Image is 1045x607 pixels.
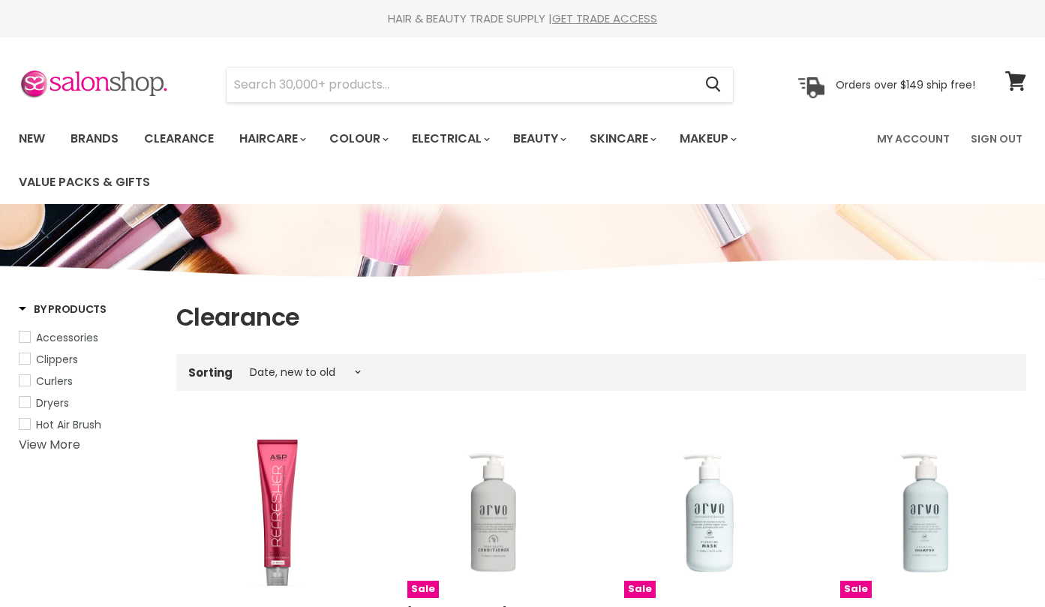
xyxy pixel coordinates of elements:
[502,123,575,155] a: Beauty
[59,123,130,155] a: Brands
[19,395,158,411] a: Dryers
[840,581,872,598] span: Sale
[8,117,868,204] ul: Main menu
[624,581,656,598] span: Sale
[176,302,1026,333] h1: Clearance
[840,427,1011,598] a: Arvo Hydrating Shampoo - Clearance! Sale
[836,77,975,91] p: Orders over $149 ship free!
[407,581,439,598] span: Sale
[578,123,665,155] a: Skincare
[19,416,158,433] a: Hot Air Brush
[407,427,578,598] a: Arvo Bond Rescue Conditioner - Clearance! Sale
[36,417,101,432] span: Hot Air Brush
[133,123,225,155] a: Clearance
[624,427,795,598] img: Arvo Hydrating Mask - Clearance!
[624,427,795,598] a: Arvo Hydrating Mask - Clearance! Sale
[318,123,398,155] a: Colour
[19,351,158,368] a: Clippers
[840,427,1011,598] img: Arvo Hydrating Shampoo - Clearance!
[19,329,158,346] a: Accessories
[19,436,80,453] a: View More
[19,373,158,389] a: Curlers
[36,395,69,410] span: Dryers
[36,330,98,345] span: Accessories
[868,123,959,155] a: My Account
[407,427,578,598] img: Arvo Bond Rescue Conditioner - Clearance!
[552,11,657,26] a: GET TRADE ACCESS
[227,68,693,102] input: Search
[962,123,1031,155] a: Sign Out
[188,366,233,379] label: Sorting
[191,427,362,598] img: ASP Elixir Colour b:RED Refresher
[401,123,499,155] a: Electrical
[8,123,56,155] a: New
[36,374,73,389] span: Curlers
[19,302,107,317] h3: By Products
[8,167,161,198] a: Value Packs & Gifts
[226,67,734,103] form: Product
[228,123,315,155] a: Haircare
[36,352,78,367] span: Clippers
[668,123,746,155] a: Makeup
[693,68,733,102] button: Search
